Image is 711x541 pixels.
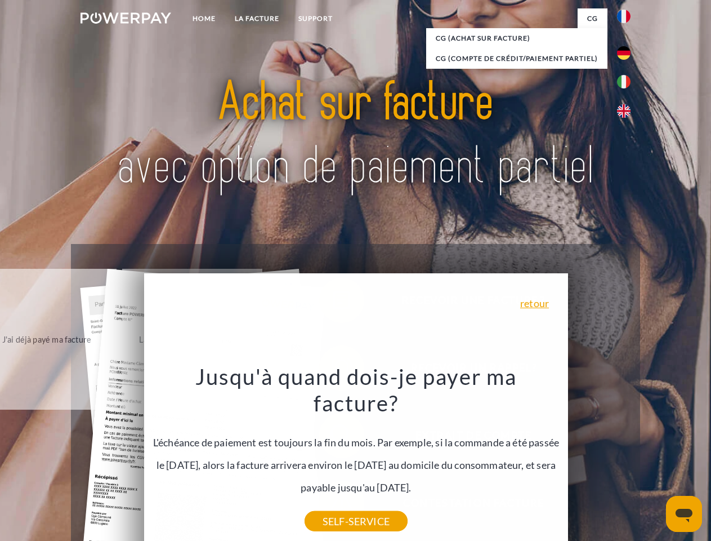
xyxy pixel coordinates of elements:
a: CG (Compte de crédit/paiement partiel) [426,48,607,69]
a: SELF-SERVICE [305,511,408,531]
a: CG (achat sur facture) [426,28,607,48]
a: Home [183,8,225,29]
a: Support [289,8,342,29]
a: CG [578,8,607,29]
h3: Jusqu'à quand dois-je payer ma facture? [151,363,562,417]
iframe: Bouton de lancement de la fenêtre de messagerie [666,496,702,532]
a: LA FACTURE [225,8,289,29]
div: L'échéance de paiement est toujours la fin du mois. Par exemple, si la commande a été passée le [... [151,363,562,521]
img: de [617,46,630,60]
img: logo-powerpay-white.svg [81,12,171,24]
img: title-powerpay_fr.svg [108,54,603,216]
a: retour [520,298,549,308]
img: it [617,75,630,88]
img: fr [617,10,630,23]
img: en [617,104,630,118]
